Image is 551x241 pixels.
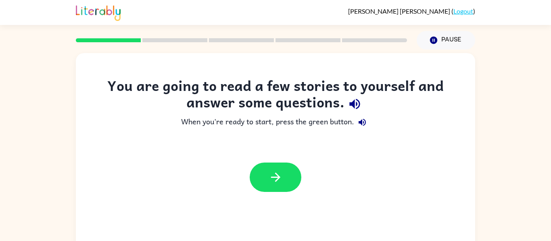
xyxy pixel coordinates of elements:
span: [PERSON_NAME] [PERSON_NAME] [348,7,451,15]
div: When you're ready to start, press the green button. [92,114,459,130]
div: ( ) [348,7,475,15]
button: Pause [417,31,475,49]
div: You are going to read a few stories to yourself and answer some questions. [92,77,459,114]
a: Logout [453,7,473,15]
img: Literably [76,3,121,21]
